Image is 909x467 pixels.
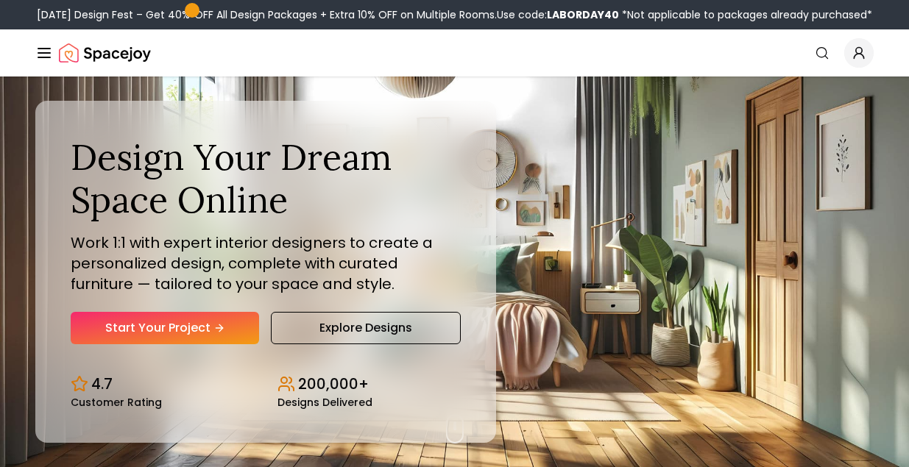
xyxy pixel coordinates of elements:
[71,312,259,344] a: Start Your Project
[71,362,461,407] div: Design stats
[271,312,461,344] a: Explore Designs
[619,7,872,22] span: *Not applicable to packages already purchased*
[71,397,162,407] small: Customer Rating
[37,7,872,22] div: [DATE] Design Fest – Get 40% OFF All Design Packages + Extra 10% OFF on Multiple Rooms.
[298,374,369,394] p: 200,000+
[497,7,619,22] span: Use code:
[59,38,151,68] img: Spacejoy Logo
[91,374,113,394] p: 4.7
[277,397,372,407] small: Designs Delivered
[59,38,151,68] a: Spacejoy
[71,136,461,221] h1: Design Your Dream Space Online
[35,29,874,76] nav: Global
[71,232,461,294] p: Work 1:1 with expert interior designers to create a personalized design, complete with curated fu...
[547,7,619,22] b: LABORDAY40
